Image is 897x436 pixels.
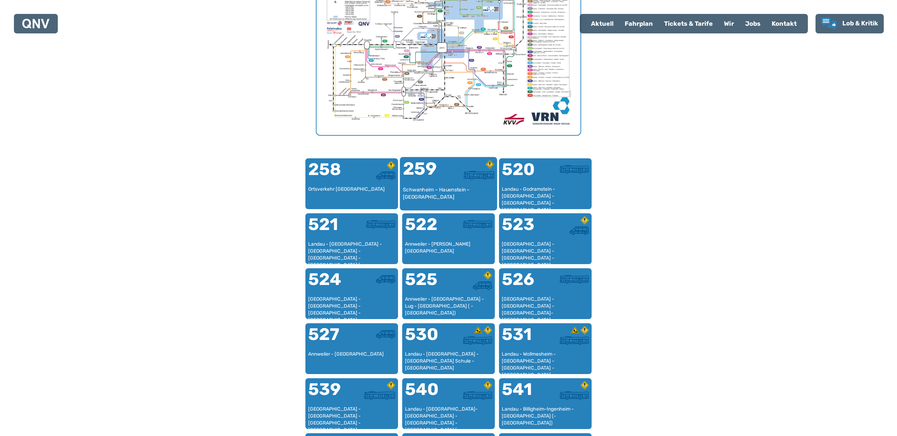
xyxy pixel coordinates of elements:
[366,220,395,229] img: Überlandbus
[308,241,395,261] div: Landau - [GEOGRAPHIC_DATA] - [GEOGRAPHIC_DATA] - [GEOGRAPHIC_DATA] - [GEOGRAPHIC_DATA] ( - [GEOGR...
[502,326,545,351] div: 531
[405,296,492,316] div: Annweiler - [GEOGRAPHIC_DATA] - Lug - [GEOGRAPHIC_DATA] ( - [GEOGRAPHIC_DATA])
[405,326,448,351] div: 530
[308,216,352,241] div: 521
[308,186,395,206] div: Ortsverkehr [GEOGRAPHIC_DATA]
[560,336,589,345] img: Überlandbus
[308,406,395,426] div: [GEOGRAPHIC_DATA] - [GEOGRAPHIC_DATA] - [GEOGRAPHIC_DATA] - [GEOGRAPHIC_DATA] - [GEOGRAPHIC_DATA]...
[740,15,766,33] a: Jobs
[585,15,619,33] a: Aktuell
[502,351,589,371] div: Landau - Wollmesheim - [GEOGRAPHIC_DATA] - [GEOGRAPHIC_DATA] - [GEOGRAPHIC_DATA] - [GEOGRAPHIC_DATA]
[308,351,395,371] div: Annweiler - [GEOGRAPHIC_DATA]
[376,172,395,180] img: Kleinbus
[570,227,589,235] img: Kleinbus
[308,326,352,351] div: 527
[560,275,589,284] img: Überlandbus
[502,271,545,296] div: 526
[403,160,448,186] div: 259
[502,296,589,316] div: [GEOGRAPHIC_DATA] - [GEOGRAPHIC_DATA] - [GEOGRAPHIC_DATA]-[GEOGRAPHIC_DATA]
[376,275,395,284] img: Kleinbus
[842,19,878,27] span: Lob & Kritik
[308,161,352,186] div: 258
[473,282,492,290] img: Kleinbus
[376,330,395,339] img: Kleinbus
[463,220,492,229] img: Überlandbus
[405,241,492,261] div: Annweiler - [PERSON_NAME][GEOGRAPHIC_DATA]
[22,17,49,31] a: QNV Logo
[766,15,802,33] a: Kontakt
[308,271,352,296] div: 524
[502,186,589,206] div: Landau - Godramstein - [GEOGRAPHIC_DATA] - [GEOGRAPHIC_DATA] - [GEOGRAPHIC_DATA]
[821,17,878,30] a: Lob & Kritik
[405,381,448,406] div: 540
[464,171,494,180] img: Überlandbus
[403,186,494,207] div: Schwanheim – Hauenstein – [GEOGRAPHIC_DATA]
[502,381,545,406] div: 541
[619,15,658,33] a: Fahrplan
[560,165,589,174] img: Überlandbus
[502,241,589,261] div: [GEOGRAPHIC_DATA] - [GEOGRAPHIC_DATA] - [GEOGRAPHIC_DATA] - [GEOGRAPHIC_DATA]
[463,391,492,400] img: Überlandbus
[718,15,740,33] a: Wir
[658,15,718,33] a: Tickets & Tarife
[405,271,448,296] div: 525
[405,351,492,371] div: Landau - [GEOGRAPHIC_DATA] - [GEOGRAPHIC_DATA] Schule - [GEOGRAPHIC_DATA]
[405,406,492,426] div: Landau - [GEOGRAPHIC_DATA]-[GEOGRAPHIC_DATA] - [GEOGRAPHIC_DATA] - [GEOGRAPHIC_DATA] (- [GEOGRAPH...
[502,406,589,426] div: Landau - Billigheim-Ingenheim - [GEOGRAPHIC_DATA] (- [GEOGRAPHIC_DATA])
[502,161,545,186] div: 520
[502,216,545,241] div: 523
[308,296,395,316] div: [GEOGRAPHIC_DATA] - [GEOGRAPHIC_DATA] - [GEOGRAPHIC_DATA] - [GEOGRAPHIC_DATA] - [GEOGRAPHIC_DATA]
[22,19,49,29] img: QNV Logo
[405,216,448,241] div: 522
[364,391,395,400] img: Stadtbus
[560,391,589,400] img: Überlandbus
[308,381,352,406] div: 539
[463,336,492,345] img: Überlandbus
